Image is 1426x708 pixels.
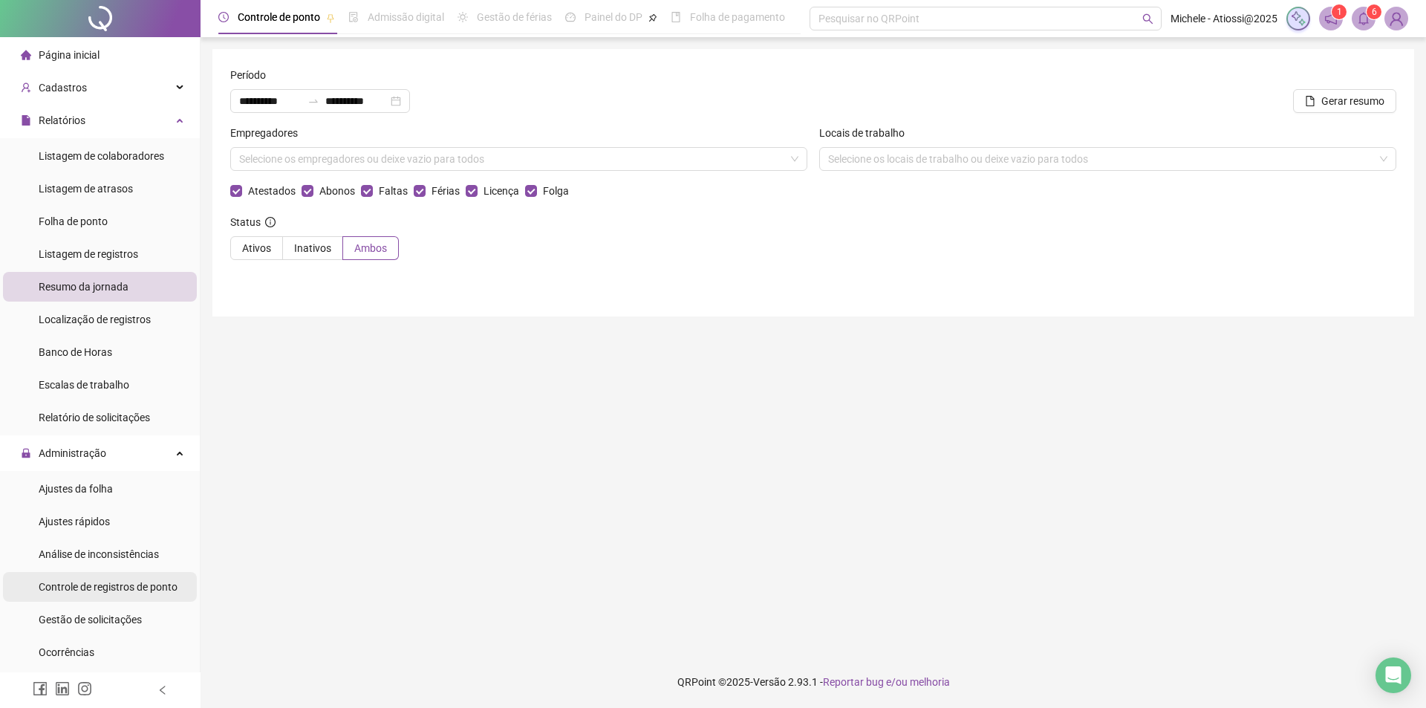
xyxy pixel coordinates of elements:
[21,448,31,458] span: lock
[230,125,307,141] label: Empregadores
[39,346,112,358] span: Banco de Horas
[1290,10,1306,27] img: sparkle-icon.fc2bf0ac1784a2077858766a79e2daf3.svg
[1372,7,1377,17] span: 6
[39,82,87,94] span: Cadastros
[671,12,681,22] span: book
[326,13,335,22] span: pushpin
[39,447,106,459] span: Administração
[1375,657,1411,693] div: Open Intercom Messenger
[368,11,444,23] span: Admissão digital
[477,11,552,23] span: Gestão de férias
[39,114,85,126] span: Relatórios
[458,12,468,22] span: sun
[1367,4,1381,19] sup: 6
[1142,13,1153,25] span: search
[21,115,31,126] span: file
[823,676,950,688] span: Reportar bug e/ou melhoria
[307,95,319,107] span: to
[21,82,31,93] span: user-add
[690,11,785,23] span: Folha de pagamento
[39,281,128,293] span: Resumo da jornada
[348,12,359,22] span: file-done
[242,183,302,199] span: Atestados
[648,13,657,22] span: pushpin
[753,676,786,688] span: Versão
[238,11,320,23] span: Controle de ponto
[39,150,164,162] span: Listagem de colaboradores
[1385,7,1407,30] img: 92257
[39,646,94,658] span: Ocorrências
[39,548,159,560] span: Análise de inconsistências
[585,11,642,23] span: Painel do DP
[242,242,271,254] span: Ativos
[373,183,414,199] span: Faltas
[1332,4,1347,19] sup: 1
[354,242,387,254] span: Ambos
[294,242,331,254] span: Inativos
[218,12,229,22] span: clock-circle
[39,581,178,593] span: Controle de registros de ponto
[39,215,108,227] span: Folha de ponto
[1337,7,1342,17] span: 1
[1324,12,1338,25] span: notification
[1357,12,1370,25] span: bell
[1293,89,1396,113] button: Gerar resumo
[33,681,48,696] span: facebook
[39,314,151,325] span: Localização de registros
[39,412,150,423] span: Relatório de solicitações
[230,214,276,230] span: Status
[39,183,133,195] span: Listagem de atrasos
[77,681,92,696] span: instagram
[426,183,466,199] span: Férias
[39,483,113,495] span: Ajustes da folha
[1171,10,1277,27] span: Michele - Atiossi@2025
[265,217,276,227] span: info-circle
[201,656,1426,708] footer: QRPoint © 2025 - 2.93.1 -
[565,12,576,22] span: dashboard
[1321,93,1384,109] span: Gerar resumo
[39,379,129,391] span: Escalas de trabalho
[819,125,914,141] label: Locais de trabalho
[313,183,361,199] span: Abonos
[307,95,319,107] span: swap-right
[478,183,525,199] span: Licença
[39,516,110,527] span: Ajustes rápidos
[537,183,575,199] span: Folga
[39,614,142,626] span: Gestão de solicitações
[1305,96,1315,106] span: file
[230,67,266,83] span: Período
[39,49,100,61] span: Página inicial
[21,50,31,60] span: home
[157,685,168,695] span: left
[55,681,70,696] span: linkedin
[39,248,138,260] span: Listagem de registros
